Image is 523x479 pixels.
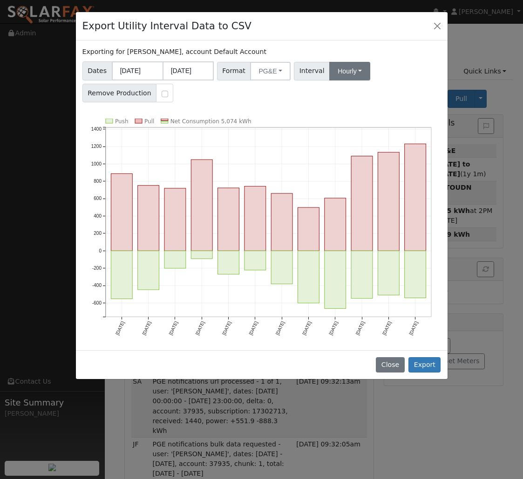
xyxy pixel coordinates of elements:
[325,251,346,309] rect: onclick=""
[92,300,102,306] text: -600
[144,118,154,125] text: Pull
[92,266,102,271] text: -200
[170,118,251,125] text: Net Consumption 5,074 kWh
[218,188,239,251] rect: onclick=""
[408,357,441,373] button: Export
[408,320,419,336] text: [DATE]
[91,161,102,166] text: 1000
[245,186,266,251] rect: onclick=""
[351,251,373,299] rect: onclick=""
[405,251,426,298] rect: onclick=""
[218,251,239,274] rect: onclick=""
[378,251,400,295] rect: onclick=""
[191,251,212,259] rect: onclick=""
[82,47,266,57] label: Exporting for [PERSON_NAME], account Default Account
[115,118,129,125] text: Push
[405,144,426,251] rect: onclick=""
[164,251,186,269] rect: onclick=""
[82,61,112,80] span: Dates
[378,153,400,251] rect: onclick=""
[328,320,339,336] text: [DATE]
[141,320,152,336] text: [DATE]
[94,231,102,236] text: 200
[298,207,319,251] rect: onclick=""
[115,320,125,336] text: [DATE]
[137,251,159,290] rect: onclick=""
[248,320,258,336] text: [DATE]
[94,213,102,219] text: 400
[111,174,132,251] rect: onclick=""
[325,198,346,251] rect: onclick=""
[164,188,186,251] rect: onclick=""
[82,19,251,33] h4: Export Utility Interval Data to CSV
[381,320,392,336] text: [DATE]
[99,248,102,253] text: 0
[191,160,212,251] rect: onclick=""
[221,320,232,336] text: [DATE]
[351,156,373,251] rect: onclick=""
[301,320,312,336] text: [DATE]
[271,193,292,251] rect: onclick=""
[137,186,159,251] rect: onclick=""
[245,251,266,270] rect: onclick=""
[298,251,319,303] rect: onclick=""
[195,320,205,336] text: [DATE]
[329,62,370,80] button: Hourly
[355,320,366,336] text: [DATE]
[91,126,102,132] text: 1400
[217,62,251,80] span: Format
[111,251,132,299] rect: onclick=""
[250,62,291,80] button: PG&E
[94,179,102,184] text: 800
[275,320,285,336] text: [DATE]
[271,251,292,284] rect: onclick=""
[82,84,157,102] span: Remove Production
[376,357,404,373] button: Close
[168,320,178,336] text: [DATE]
[431,20,444,33] button: Close
[294,62,330,80] span: Interval
[91,144,102,149] text: 1200
[92,283,102,288] text: -400
[94,196,102,201] text: 600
